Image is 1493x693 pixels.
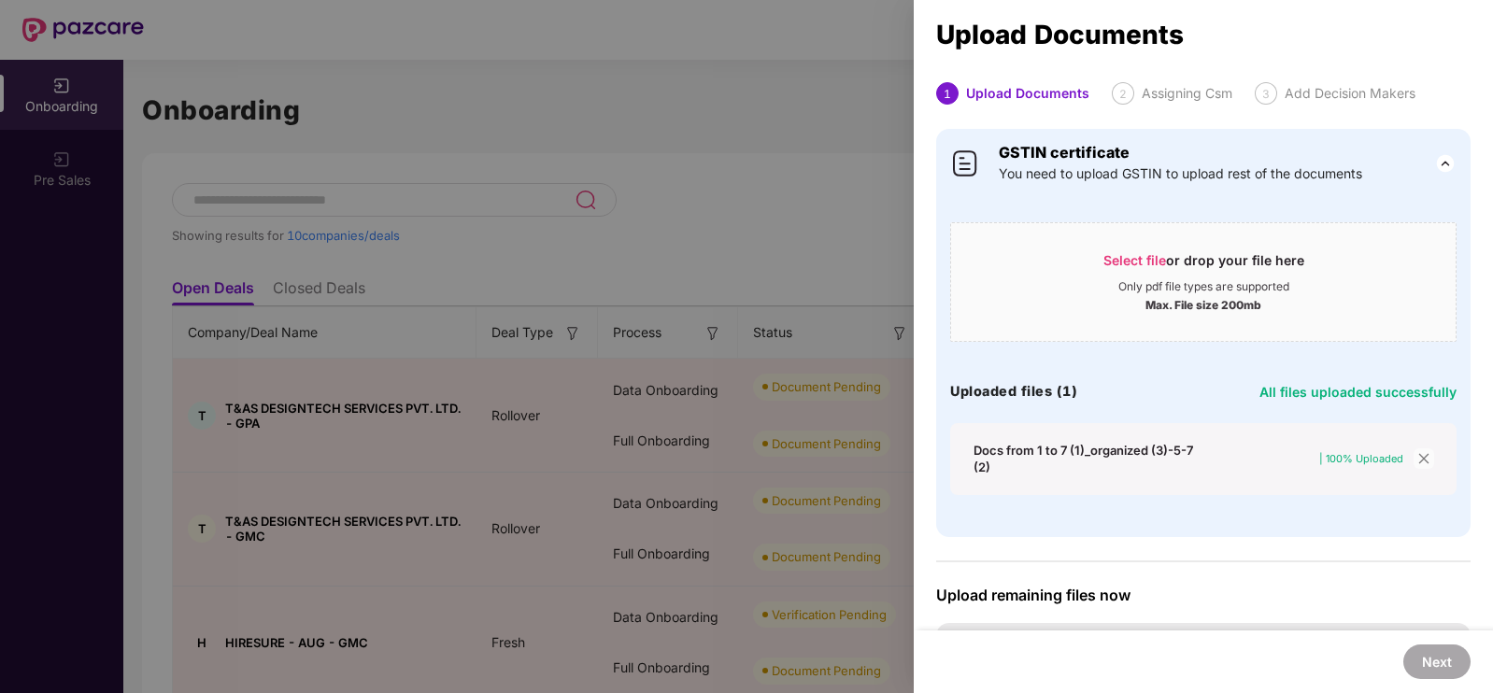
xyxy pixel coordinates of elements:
[1142,82,1232,105] div: Assigning Csm
[950,382,1077,401] h4: Uploaded files (1)
[1103,251,1304,279] div: or drop your file here
[1403,644,1471,679] button: Next
[950,148,980,178] img: svg+xml;base64,PHN2ZyB4bWxucz0iaHR0cDovL3d3dy53My5vcmcvMjAwMC9zdmciIHdpZHRoPSI0MCIgaGVpZ2h0PSI0MC...
[1262,87,1270,101] span: 3
[1118,279,1289,294] div: Only pdf file types are supported
[951,237,1456,327] span: Select fileor drop your file hereOnly pdf file types are supportedMax. File size 200mb
[1119,87,1127,101] span: 2
[1103,252,1166,268] span: Select file
[1414,448,1434,469] span: close
[1259,384,1457,400] span: All files uploaded successfully
[944,87,951,101] span: 1
[999,163,1362,184] span: You need to upload GSTIN to upload rest of the documents
[966,82,1089,105] div: Upload Documents
[936,586,1471,604] span: Upload remaining files now
[1434,152,1457,175] img: svg+xml;base64,PHN2ZyB3aWR0aD0iMjQiIGhlaWdodD0iMjQiIHZpZXdCb3g9IjAgMCAyNCAyNCIgZmlsbD0ibm9uZSIgeG...
[974,442,1210,475] div: Docs from 1 to 7 (1)_organized (3)-5-7 (2)
[936,24,1471,45] div: Upload Documents
[999,143,1130,162] b: GSTIN certificate
[1285,82,1415,105] div: Add Decision Makers
[1145,294,1261,313] div: Max. File size 200mb
[1319,452,1403,465] span: | 100% Uploaded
